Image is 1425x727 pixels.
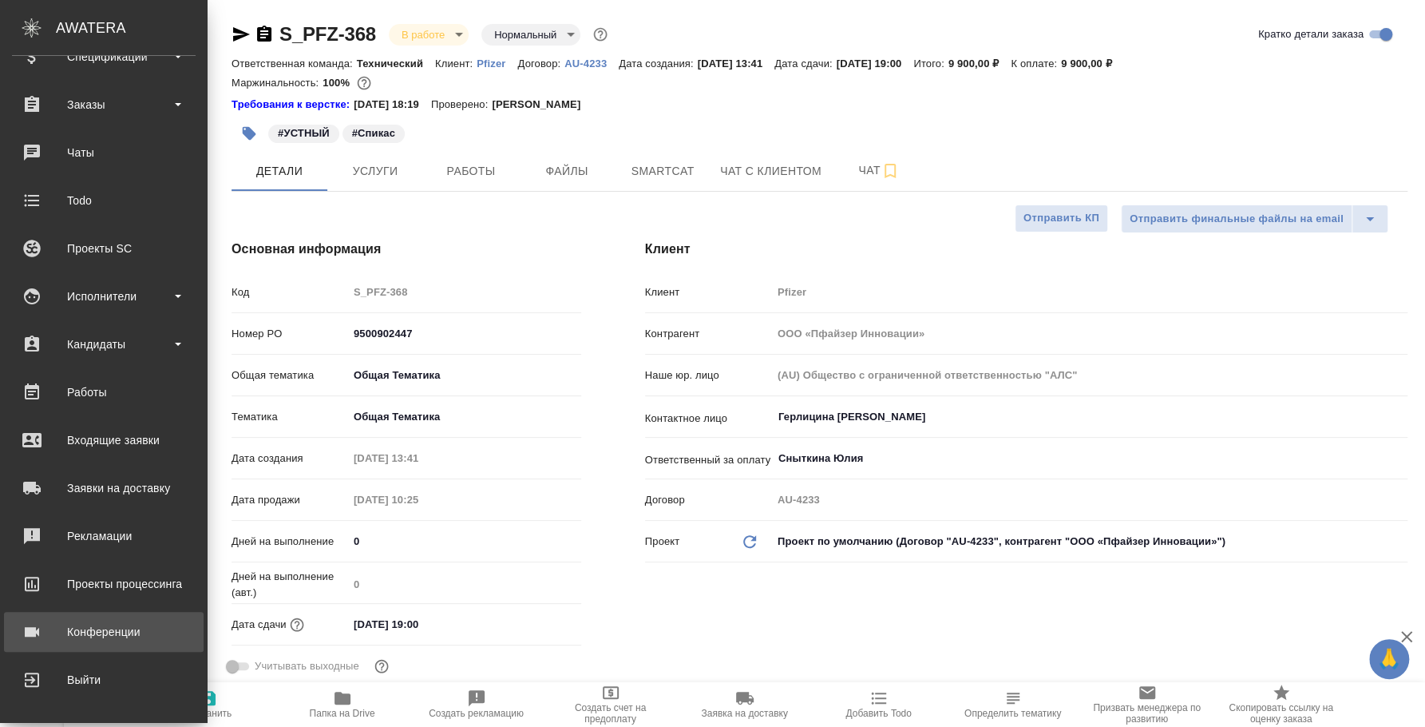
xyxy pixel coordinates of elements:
button: Папка на Drive [275,682,410,727]
p: Технический [357,58,435,70]
input: Пустое поле [348,447,488,470]
p: Итого: [913,58,948,70]
span: Детали [241,161,318,181]
button: Создать рекламацию [410,682,544,727]
span: Папка на Drive [310,708,375,719]
div: AWATERA [56,12,208,44]
h4: Клиент [645,240,1407,259]
p: Дата создания: [619,58,697,70]
div: Нажми, чтобы открыть папку с инструкцией [232,97,354,113]
div: Общая Тематика [348,362,581,389]
button: Заявка на доставку [678,682,812,727]
div: Рекламации [12,524,196,548]
p: Дней на выполнение [232,534,348,550]
span: Файлы [528,161,605,181]
p: Общая тематика [232,367,348,383]
p: Наше юр. лицо [645,367,772,383]
div: Общая Тематика [348,403,581,431]
p: [DATE] 18:19 [354,97,431,113]
p: Ответственный за оплату [645,452,772,468]
input: ✎ Введи что-нибудь [348,613,488,636]
button: Open [1399,415,1402,419]
span: Отправить КП [1023,209,1099,228]
span: Отправить финальные файлы на email [1130,210,1344,228]
span: Определить тематику [964,708,1061,719]
button: Выбери, если сб и вс нужно считать рабочими днями для выполнения заказа. [371,656,392,677]
span: Создать рекламацию [429,708,524,719]
button: Сохранить [141,682,275,727]
span: Заявка на доставку [701,708,787,719]
h4: Основная информация [232,240,581,259]
a: Заявки на доставку [4,468,204,508]
input: Пустое поле [348,573,581,596]
a: Конференции [4,612,204,652]
a: AU-4233 [564,56,619,70]
button: Добавить Todo [812,682,946,727]
button: Отправить финальные файлы на email [1121,205,1352,233]
div: Исполнители [12,284,196,308]
span: Скопировать ссылку на оценку заказа [1224,702,1339,725]
a: Выйти [4,660,204,700]
p: Код [232,284,348,300]
a: Рекламации [4,516,204,556]
p: Pfizer [477,58,517,70]
p: К оплате: [1011,58,1061,70]
p: 9 900,00 ₽ [948,58,1011,70]
p: #УСТНЫЙ [278,125,330,141]
div: Проекты SC [12,236,196,260]
div: Проекты процессинга [12,572,196,596]
input: Пустое поле [772,363,1407,387]
button: Скопировать ссылку для ЯМессенджера [232,25,251,44]
a: S_PFZ-368 [279,23,376,45]
p: Дней на выполнение (авт.) [232,569,348,601]
input: ✎ Введи что-нибудь [348,322,581,345]
p: Номер PO [232,326,348,342]
a: Проекты процессинга [4,564,204,604]
button: Нормальный [489,28,561,42]
p: Дата продажи [232,492,348,508]
a: Чаты [4,133,204,173]
p: Ответственная команда: [232,58,357,70]
input: Пустое поле [348,280,581,304]
p: Дата создания [232,451,348,467]
span: Спикас [341,125,406,139]
a: Требования к верстке: [232,97,354,113]
p: [DATE] 19:00 [837,58,914,70]
button: Определить тематику [946,682,1080,727]
a: Работы [4,372,204,412]
div: Выйти [12,668,196,692]
span: Добавить Todo [845,708,911,719]
div: Конференции [12,620,196,644]
span: Чат с клиентом [720,161,821,181]
button: Добавить тэг [232,116,267,151]
span: Создать счет на предоплату [553,702,668,725]
p: Договор [645,492,772,508]
div: Кандидаты [12,332,196,356]
p: 9 900,00 ₽ [1061,58,1124,70]
svg: Подписаться [881,161,900,181]
input: Пустое поле [772,322,1407,345]
p: Договор: [517,58,564,70]
p: #Спикас [352,125,395,141]
p: Тематика [232,409,348,425]
div: Заказы [12,93,196,117]
p: Проект [645,534,680,550]
span: Работы [433,161,509,181]
div: Входящие заявки [12,428,196,452]
p: Контактное лицо [645,411,772,427]
button: Создать счет на предоплату [544,682,678,727]
button: Доп статусы указывают на важность/срочность заказа [590,24,611,45]
p: Клиент: [435,58,477,70]
input: Пустое поле [772,280,1407,304]
p: Контрагент [645,326,772,342]
button: Open [1399,457,1402,460]
p: Маржинальность: [232,77,323,89]
p: Дата сдачи: [774,58,836,70]
span: Призвать менеджера по развитию [1090,702,1205,725]
span: Smartcat [624,161,701,181]
p: Клиент [645,284,772,300]
div: Todo [12,189,196,213]
span: 🙏 [1376,642,1403,676]
button: Скопировать ссылку на оценку заказа [1214,682,1348,727]
p: Проверено: [431,97,493,113]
